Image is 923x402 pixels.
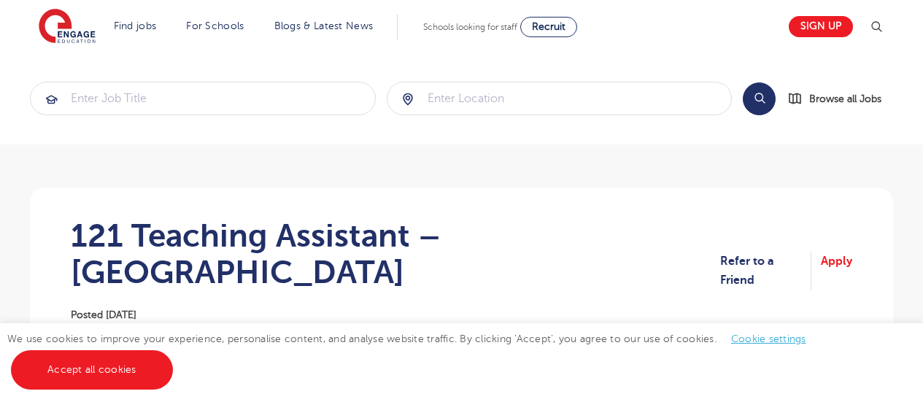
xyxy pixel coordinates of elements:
[387,82,732,115] input: Submit
[743,82,776,115] button: Search
[71,217,720,290] h1: 121 Teaching Assistant – [GEOGRAPHIC_DATA]
[274,20,374,31] a: Blogs & Latest News
[114,20,157,31] a: Find jobs
[789,16,853,37] a: Sign up
[720,252,811,290] a: Refer to a Friend
[809,90,881,107] span: Browse all Jobs
[39,9,96,45] img: Engage Education
[821,252,852,290] a: Apply
[186,20,244,31] a: For Schools
[423,22,517,32] span: Schools looking for staff
[71,309,136,320] span: Posted [DATE]
[731,333,806,344] a: Cookie settings
[387,82,733,115] div: Submit
[11,350,173,390] a: Accept all cookies
[532,21,565,32] span: Recruit
[7,333,821,375] span: We use cookies to improve your experience, personalise content, and analyse website traffic. By c...
[31,82,375,115] input: Submit
[520,17,577,37] a: Recruit
[30,82,376,115] div: Submit
[787,90,893,107] a: Browse all Jobs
